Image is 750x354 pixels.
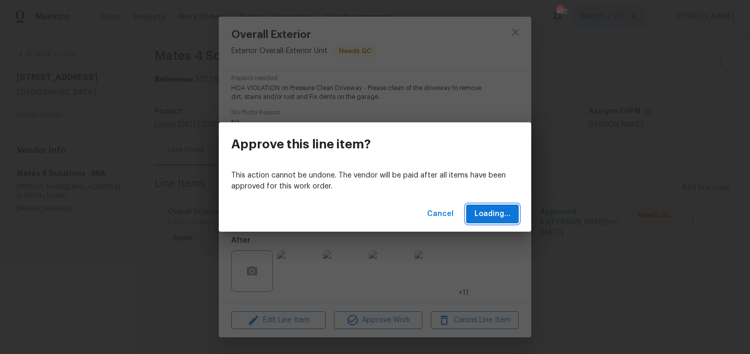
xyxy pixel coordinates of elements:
h3: Approve this line item? [231,137,371,151]
p: This action cannot be undone. The vendor will be paid after all items have been approved for this... [231,170,519,192]
span: Loading... [474,208,510,221]
button: Loading... [466,205,519,224]
span: Cancel [427,208,454,221]
button: Cancel [423,205,458,224]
